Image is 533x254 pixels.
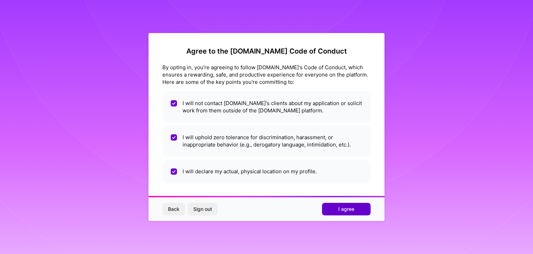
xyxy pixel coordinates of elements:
div: By opting in, you're agreeing to follow [DOMAIN_NAME]'s Code of Conduct, which ensures a rewardin... [162,64,371,86]
span: I agree [338,206,354,213]
li: I will uphold zero tolerance for discrimination, harassment, or inappropriate behavior (e.g., der... [162,125,371,157]
button: Back [162,203,185,215]
li: I will not contact [DOMAIN_NAME]'s clients about my application or solicit work from them outside... [162,91,371,122]
span: Back [168,206,179,213]
span: Sign out [193,206,212,213]
button: I agree [322,203,371,215]
button: Sign out [188,203,218,215]
li: I will declare my actual, physical location on my profile. [162,159,371,183]
h2: Agree to the [DOMAIN_NAME] Code of Conduct [162,47,371,55]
